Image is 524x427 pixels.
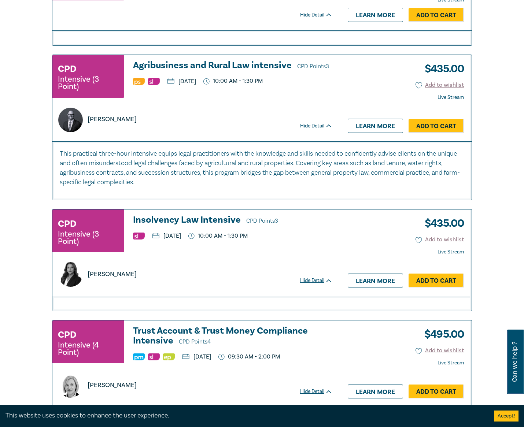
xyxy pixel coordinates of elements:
a: Add to Cart [409,119,464,133]
a: Insolvency Law Intensive CPD Points3 [133,215,332,226]
button: Accept cookies [494,411,519,422]
div: Hide Detail [300,11,340,19]
div: This website uses cookies to enhance the user experience. [5,411,483,420]
img: Practice Management & Business Skills [133,353,145,360]
h3: CPD [58,62,76,75]
a: Add to Cart [409,274,464,287]
a: Learn more [348,385,403,398]
img: https://s3.ap-southeast-2.amazonaws.com/leo-cussen-store-production-content/Contacts/Stefan%20Man... [58,108,83,132]
p: This practical three-hour intensive equips legal practitioners with the knowledge and skills need... [60,149,464,187]
img: Professional Skills [133,78,145,85]
img: https://s3.ap-southeast-2.amazonaws.com/leo-cussen-store-production-content/Contacts/Radhika%20Ka... [58,262,83,287]
small: Intensive (3 Point) [58,75,119,90]
h3: CPD [58,328,76,341]
div: Hide Detail [300,277,340,284]
strong: Live Stream [438,360,464,366]
p: 10:00 AM - 1:30 PM [203,78,263,85]
strong: Live Stream [438,94,464,101]
a: Add to Cart [409,385,464,398]
h3: Insolvency Law Intensive [133,215,332,226]
img: Substantive Law [133,233,145,240]
a: Trust Account & Trust Money Compliance Intensive CPD Points4 [133,326,332,347]
span: CPD Points 3 [297,63,329,70]
p: 09:30 AM - 2:00 PM [218,353,280,360]
small: Intensive (3 Point) [58,230,119,245]
strong: Live Stream [438,249,464,255]
a: Learn more [348,8,403,22]
img: Substantive Law [148,353,160,360]
div: Hide Detail [300,388,340,395]
h3: $ 495.00 [419,326,464,343]
p: [DATE] [167,78,196,84]
span: Can we help ? [511,334,518,390]
img: Substantive Law [148,78,160,85]
p: [DATE] [182,354,211,360]
a: Add to Cart [409,8,464,22]
a: Learn more [348,119,403,133]
img: Ethics & Professional Responsibility [163,353,175,360]
p: [PERSON_NAME] [88,270,137,279]
p: [PERSON_NAME] [88,115,137,124]
p: [DATE] [152,233,181,239]
button: Add to wishlist [416,235,464,244]
a: Agribusiness and Rural Law intensive CPD Points3 [133,60,332,71]
button: Add to wishlist [416,81,464,89]
h3: $ 435.00 [419,60,464,77]
div: Hide Detail [300,122,340,130]
span: CPD Points 4 [179,338,211,345]
h3: CPD [58,217,76,230]
h3: Agribusiness and Rural Law intensive [133,60,332,71]
a: Learn more [348,274,403,287]
p: 10:00 AM - 1:30 PM [188,233,248,240]
h3: Trust Account & Trust Money Compliance Intensive [133,326,332,347]
img: https://s3.ap-southeast-2.amazonaws.com/leo-cussen-store-production-content/Contacts/Jennie%20Pak... [58,373,83,398]
small: Intensive (4 Point) [58,341,119,356]
button: Add to wishlist [416,346,464,355]
span: CPD Points 3 [246,217,278,224]
h3: $ 435.00 [419,215,464,232]
p: [PERSON_NAME] [88,380,137,390]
